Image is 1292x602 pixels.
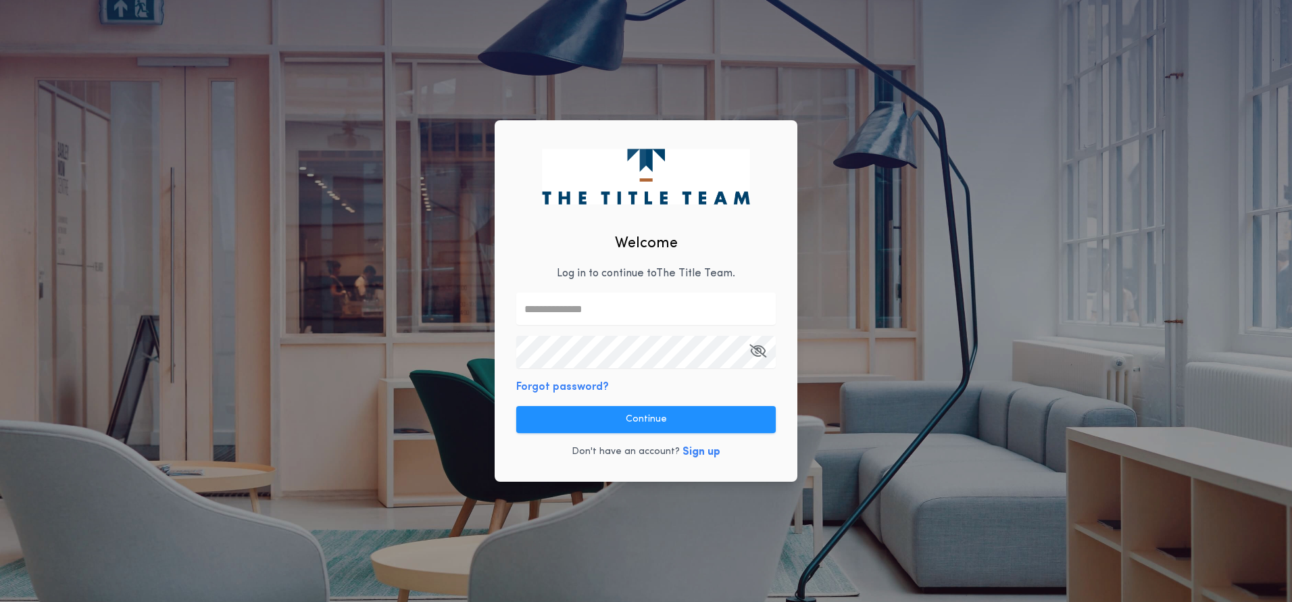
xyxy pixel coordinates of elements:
[615,232,678,255] h2: Welcome
[516,406,776,433] button: Continue
[542,149,749,204] img: logo
[682,444,720,460] button: Sign up
[572,445,680,459] p: Don't have an account?
[557,266,735,282] p: Log in to continue to The Title Team .
[516,379,609,395] button: Forgot password?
